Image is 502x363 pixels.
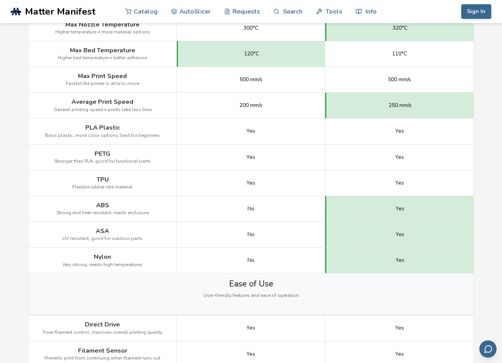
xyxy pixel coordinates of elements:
span: Yes [395,180,404,186]
span: Higher temperature = more material options [55,30,150,35]
span: Average Print Speed [71,98,133,105]
span: Stronger than PLA, good for functional parts [54,159,151,164]
span: Very strong, needs high temperatures [62,262,143,268]
span: Yes [246,154,255,160]
span: Yes [246,180,255,186]
span: ASA [96,228,109,235]
span: Yes [246,325,255,331]
span: 300°C [243,25,258,31]
span: Matter Manifest [25,6,95,17]
span: Yes [396,231,404,238]
span: Nylon [94,253,111,260]
button: Sign In [461,4,491,19]
span: PLA Plastic [85,124,120,131]
span: Yes [396,206,404,212]
span: Direct Drive [85,321,120,328]
span: No [248,231,254,238]
span: 500 mm/s [239,77,263,83]
span: Max Print Speed [78,73,127,80]
span: Yes [395,325,404,331]
span: 120°C [244,51,259,57]
span: 250 mm/s [389,102,412,108]
span: TPU [96,176,109,183]
span: 200 mm/s [239,102,263,108]
span: 320°C [392,25,407,31]
span: No [248,206,254,212]
span: Yes [246,128,255,134]
span: No [248,257,254,263]
span: Fastest the printer is able to move [66,81,139,87]
span: UV resistant, good for outdoor parts [62,236,143,241]
span: Strong and heat resistant, needs enclosure [57,210,149,216]
span: Basic plastic, most color options, best for beginners [45,133,160,138]
span: Yes [395,128,404,134]
span: PETG [95,150,110,157]
span: Yes [395,154,404,160]
span: Ease of Use [229,279,273,288]
span: Yes [246,351,255,357]
span: Prevents print from continuing when filament runs out [45,356,160,361]
span: User-friendly features and ease of operation [203,293,299,298]
span: General printing speed = prints take less time [54,107,151,113]
span: Filament Sensor [78,347,127,354]
span: Max Nozzle Temperature [65,21,140,28]
span: Finer filament control, improves overall printing quality [43,330,162,335]
span: Flexible rubber-like material [72,185,133,190]
span: Yes [395,351,404,357]
span: Higher bed temperature = better adhesion [58,55,147,61]
button: Send feedback via email [479,340,497,358]
span: 500 mm/s [388,77,411,83]
span: Yes [396,257,404,263]
span: 110°C [392,51,407,57]
span: ABS [96,202,109,209]
span: Max Bed Temperature [70,47,135,54]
